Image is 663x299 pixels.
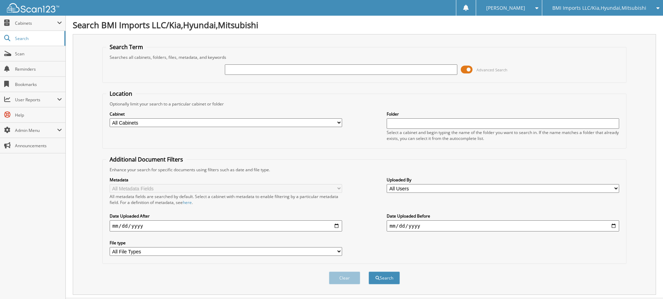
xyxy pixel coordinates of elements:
[387,129,619,141] div: Select a cabinet and begin typing the name of the folder you want to search in. If the name match...
[628,266,663,299] iframe: Chat Widget
[552,6,646,10] span: BMI Imports LLC/Kia,Hyundai,Mitsubishi
[387,177,619,183] label: Uploaded By
[15,20,57,26] span: Cabinets
[106,101,623,107] div: Optionally limit your search to a particular cabinet or folder
[106,54,623,60] div: Searches all cabinets, folders, files, metadata, and keywords
[15,127,57,133] span: Admin Menu
[110,111,342,117] label: Cabinet
[387,213,619,219] label: Date Uploaded Before
[110,213,342,219] label: Date Uploaded After
[15,36,61,41] span: Search
[15,97,57,103] span: User Reports
[110,194,342,205] div: All metadata fields are searched by default. Select a cabinet with metadata to enable filtering b...
[476,67,507,72] span: Advanced Search
[106,156,187,163] legend: Additional Document Filters
[110,177,342,183] label: Metadata
[7,3,59,13] img: scan123-logo-white.svg
[106,167,623,173] div: Enhance your search for specific documents using filters such as date and file type.
[106,43,147,51] legend: Search Term
[110,220,342,231] input: start
[15,112,62,118] span: Help
[106,90,136,97] legend: Location
[15,81,62,87] span: Bookmarks
[15,143,62,149] span: Announcements
[73,19,656,31] h1: Search BMI Imports LLC/Kia,Hyundai,Mitsubishi
[387,220,619,231] input: end
[15,66,62,72] span: Reminders
[15,51,62,57] span: Scan
[183,199,192,205] a: here
[329,272,360,284] button: Clear
[369,272,400,284] button: Search
[486,6,525,10] span: [PERSON_NAME]
[387,111,619,117] label: Folder
[110,240,342,246] label: File type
